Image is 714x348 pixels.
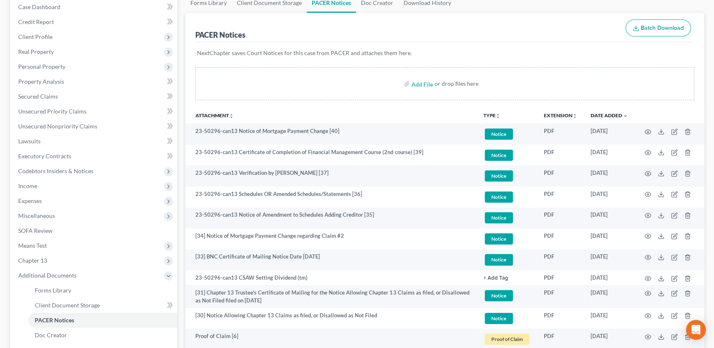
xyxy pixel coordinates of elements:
a: + Add Tag [483,274,531,282]
button: + Add Tag [483,275,508,281]
td: 23-50296-can13 Verification by [PERSON_NAME] [37] [185,165,477,186]
a: Client Document Storage [28,298,177,313]
a: Attachmentunfold_more [195,112,234,118]
span: Notice [485,233,513,244]
span: Case Dashboard [18,3,60,10]
a: Executory Contracts [12,149,177,164]
td: PDF [537,123,584,145]
a: Unsecured Priority Claims [12,104,177,119]
a: Property Analysis [12,74,177,89]
a: Notice [483,211,531,225]
span: Chapter 13 [18,257,47,264]
span: Notice [485,313,513,324]
div: or drop files here [435,80,478,88]
a: Lawsuits [12,134,177,149]
a: Notice [483,289,531,302]
span: Property Analysis [18,78,64,85]
a: Secured Claims [12,89,177,104]
td: [DATE] [584,208,635,229]
td: PDF [537,145,584,166]
a: Notice [483,253,531,266]
a: Extensionunfold_more [544,112,577,118]
span: Forms Library [35,287,71,294]
span: Unsecured Nonpriority Claims [18,123,97,130]
span: PACER Notices [35,317,74,324]
td: [DATE] [584,145,635,166]
a: Notice [483,127,531,141]
td: 23-50296-can13 CSAW Setting Dividend (tm) [185,270,477,285]
span: Client Profile [18,33,53,40]
td: [DATE] [584,308,635,329]
i: unfold_more [495,114,500,118]
span: Executory Contracts [18,152,71,159]
td: PDF [537,186,584,208]
td: PDF [537,285,584,308]
span: Real Property [18,48,54,55]
span: Lawsuits [18,138,41,145]
span: Means Test [18,242,47,249]
span: Client Document Storage [35,302,100,309]
td: PDF [537,165,584,186]
button: TYPEunfold_more [483,113,500,118]
td: 23-50296-can13 Notice of Mortgage Payment Change [40] [185,123,477,145]
td: PDF [537,208,584,229]
span: Notice [485,128,513,140]
td: [34] Notice of Mortgage Payment Change regarding Claim #2 [185,228,477,249]
span: Notice [485,254,513,265]
a: Notice [483,190,531,204]
td: PDF [537,228,584,249]
span: Notice [485,150,513,161]
td: PDF [537,249,584,271]
a: SOFA Review [12,223,177,238]
a: Notice [483,148,531,162]
span: Doc Creator [35,331,67,338]
a: Notice [483,169,531,183]
td: [DATE] [584,228,635,249]
i: expand_more [623,114,628,118]
a: Proof of Claim [483,332,531,346]
td: [DATE] [584,270,635,285]
span: Expenses [18,197,42,204]
span: Unsecured Priority Claims [18,108,87,115]
i: unfold_more [229,114,234,118]
td: 23-50296-can13 Certificate of Completion of Financial Management Course (2nd course) [39] [185,145,477,166]
a: Credit Report [12,15,177,29]
span: Income [18,182,37,189]
td: [DATE] [584,165,635,186]
a: Forms Library [28,283,177,298]
span: Notice [485,191,513,203]
span: Batch Download [641,24,684,31]
span: Personal Property [18,63,65,70]
div: PACER Notices [195,30,245,40]
td: [30] Notice Allowing Chapter 13 Claims as filed, or Disallowed as Not Filed [185,308,477,329]
td: [33] BNC Certificate of Mailing Notice Date [DATE] [185,249,477,271]
span: Proof of Claim [485,333,529,345]
span: SOFA Review [18,227,53,234]
a: PACER Notices [28,313,177,328]
td: PDF [537,270,584,285]
td: [31] Chapter 13 Trustee's Certificate of Mailing for the Notice Allowing Chapter 13 Claims as fil... [185,285,477,308]
td: 23-50296-can13 Schedules OR Amended Schedules/Statements [36] [185,186,477,208]
td: 23-50296-can13 Notice of Amendment to Schedules Adding Creditor [35] [185,208,477,229]
td: PDF [537,308,584,329]
span: Additional Documents [18,272,77,279]
td: [DATE] [584,249,635,271]
span: Notice [485,212,513,223]
a: Date Added expand_more [591,112,628,118]
td: [DATE] [584,285,635,308]
span: Notice [485,290,513,301]
a: Unsecured Nonpriority Claims [12,119,177,134]
span: Secured Claims [18,93,58,100]
span: Credit Report [18,18,54,25]
a: Doc Creator [28,328,177,343]
span: Miscellaneous [18,212,55,219]
div: Open Intercom Messenger [686,320,706,340]
td: [DATE] [584,123,635,145]
i: unfold_more [572,114,577,118]
span: Notice [485,170,513,181]
a: Notice [483,312,531,325]
button: Batch Download [625,19,691,37]
a: Notice [483,232,531,246]
p: NextChapter saves Court Notices for this case from PACER and attaches them here. [197,49,692,57]
td: [DATE] [584,186,635,208]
